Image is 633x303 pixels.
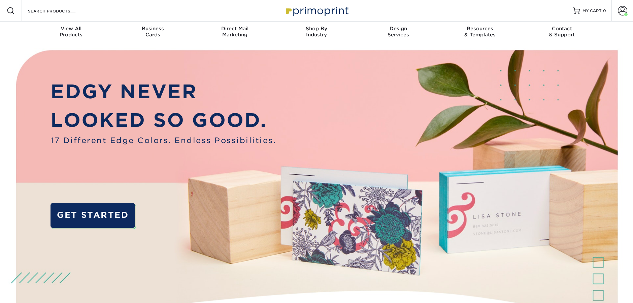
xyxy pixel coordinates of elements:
span: 0 [603,8,606,13]
span: View All [30,26,112,32]
span: Business [112,26,194,32]
span: MY CART [582,8,602,14]
span: Contact [521,26,603,32]
a: BusinessCards [112,22,194,43]
span: Design [357,26,439,32]
div: Marketing [194,26,276,38]
a: View AllProducts [30,22,112,43]
span: Shop By [276,26,358,32]
input: SEARCH PRODUCTS..... [27,7,93,15]
a: Shop ByIndustry [276,22,358,43]
span: 17 Different Edge Colors. Endless Possibilities. [51,135,276,146]
a: DesignServices [357,22,439,43]
a: GET STARTED [51,203,135,228]
span: Direct Mail [194,26,276,32]
div: Services [357,26,439,38]
a: Direct MailMarketing [194,22,276,43]
div: Products [30,26,112,38]
div: Cards [112,26,194,38]
a: Resources& Templates [439,22,521,43]
a: Contact& Support [521,22,603,43]
p: LOOKED SO GOOD. [51,106,276,135]
span: Resources [439,26,521,32]
p: EDGY NEVER [51,77,276,106]
div: Industry [276,26,358,38]
div: & Support [521,26,603,38]
div: & Templates [439,26,521,38]
img: Primoprint [283,3,350,18]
